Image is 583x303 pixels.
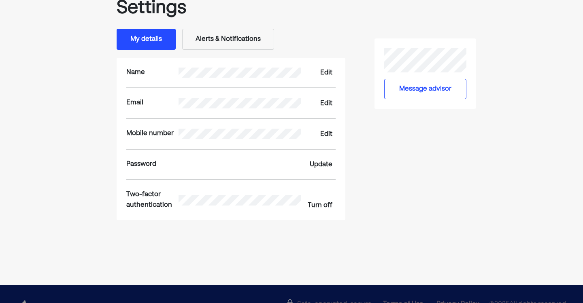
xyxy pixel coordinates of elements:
div: Edit [320,129,332,139]
div: Email [126,98,179,108]
div: Name [126,68,179,78]
button: Alerts & Notifications [182,29,274,50]
button: My details [117,29,176,50]
div: Edit [320,68,332,78]
div: Turn off [308,201,332,210]
div: Mobile number [126,129,179,139]
div: Password [126,159,179,170]
div: Two-factor authentication [126,190,179,210]
button: Message advisor [384,79,466,99]
div: Edit [320,99,332,108]
div: Update [310,160,332,170]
